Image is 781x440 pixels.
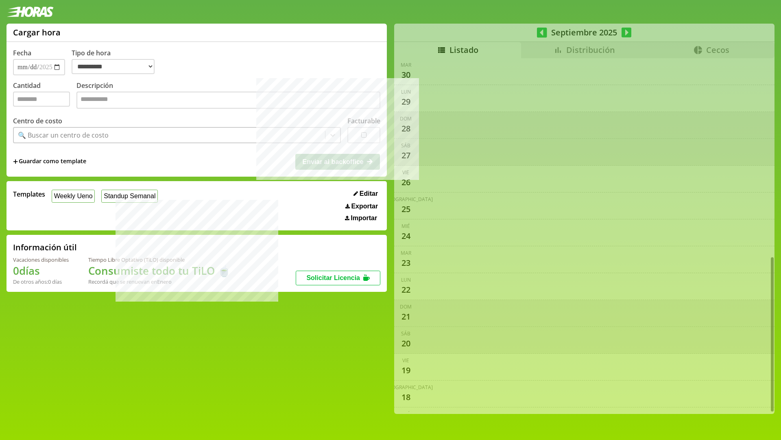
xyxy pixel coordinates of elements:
[7,7,54,17] img: logotipo
[88,278,231,285] div: Recordá que se renuevan en
[13,116,62,125] label: Centro de costo
[72,48,161,75] label: Tipo de hora
[52,190,95,202] button: Weekly Ueno
[101,190,158,202] button: Standup Semanal
[360,190,378,197] span: Editar
[13,263,69,278] h1: 0 días
[347,116,380,125] label: Facturable
[351,190,380,198] button: Editar
[13,256,69,263] div: Vacaciones disponibles
[351,215,377,222] span: Importar
[351,203,378,210] span: Exportar
[72,59,155,74] select: Tipo de hora
[306,274,360,281] span: Solicitar Licencia
[157,278,172,285] b: Enero
[13,48,31,57] label: Fecha
[296,271,380,285] button: Solicitar Licencia
[13,157,86,166] span: +Guardar como template
[88,263,231,278] h1: Consumiste todo tu TiLO 🍵
[13,27,61,38] h1: Cargar hora
[343,202,380,210] button: Exportar
[13,81,76,111] label: Cantidad
[13,190,45,199] span: Templates
[13,92,70,107] input: Cantidad
[18,131,109,140] div: 🔍 Buscar un centro de costo
[88,256,231,263] div: Tiempo Libre Optativo (TiLO) disponible
[13,157,18,166] span: +
[76,92,380,109] textarea: Descripción
[13,278,69,285] div: De otros años: 0 días
[76,81,380,111] label: Descripción
[13,242,77,253] h2: Información útil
